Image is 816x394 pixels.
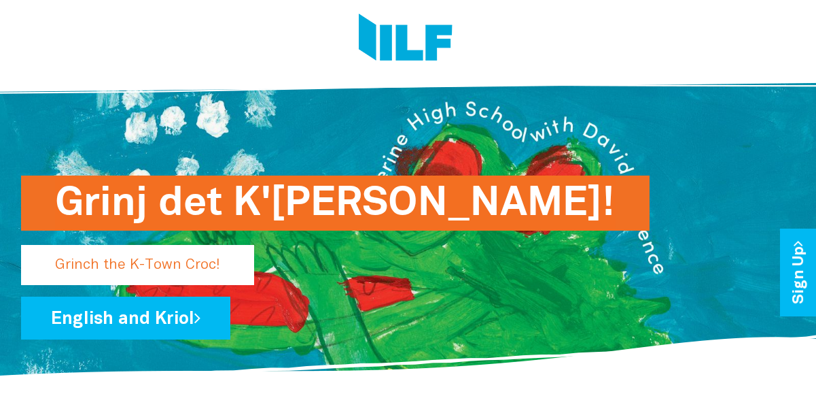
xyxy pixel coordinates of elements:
[21,297,230,340] a: English and Kriol
[21,252,582,264] a: Grinj det K'[PERSON_NAME]!
[21,245,254,285] p: Grinch the K-Town Croc!
[359,14,453,65] img: Logo
[55,176,616,231] h1: Grinj det K'[PERSON_NAME]!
